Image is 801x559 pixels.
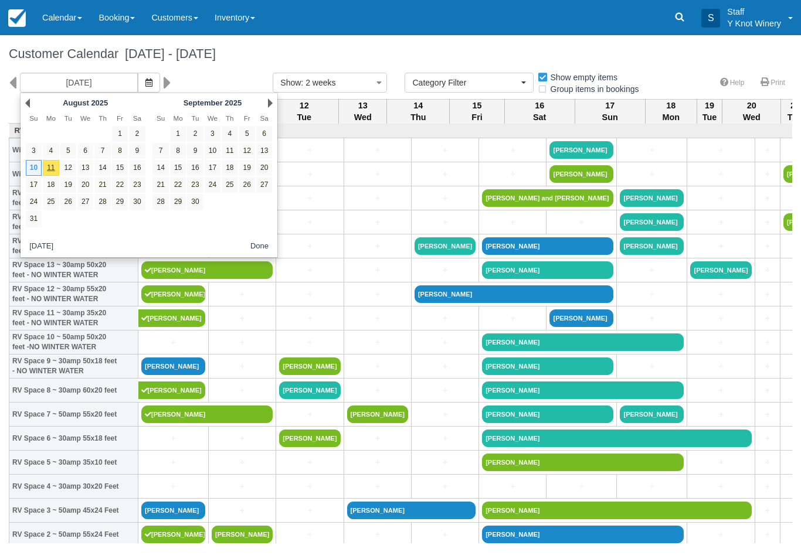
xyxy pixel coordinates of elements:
th: 12 Tue [270,99,339,124]
a: + [415,529,476,541]
a: + [347,432,408,445]
img: checkfront-main-nav-mini-logo.png [8,9,26,27]
a: + [279,529,340,541]
a: + [279,312,340,325]
a: 12 [60,160,76,176]
a: 11 [222,143,237,159]
a: 6 [77,143,93,159]
span: [DATE] - [DATE] [118,46,216,61]
a: + [212,312,273,325]
a: + [279,240,340,253]
span: Thursday [226,114,234,122]
a: + [415,336,476,349]
a: 26 [60,194,76,210]
a: [PERSON_NAME] [482,430,752,447]
a: 8 [170,143,186,159]
th: RV Space 11 ~ 30amp 35x20 feet - NO WINTER WATER [9,306,138,330]
a: + [279,408,340,421]
a: 30 [187,194,203,210]
a: 18 [222,160,237,176]
a: + [347,216,408,229]
a: 4 [222,126,237,142]
a: + [690,384,751,397]
a: + [141,336,205,349]
th: 17 Sun [575,99,645,124]
a: 6 [256,126,272,142]
a: 27 [256,177,272,193]
th: Winery Dry site 1, 30amp [9,138,138,162]
a: 2 [129,126,145,142]
a: [PERSON_NAME] [482,357,613,375]
a: 20 [256,160,272,176]
a: 5 [239,126,255,142]
span: Monday [46,114,56,122]
a: + [690,288,751,301]
a: + [758,408,777,421]
span: Wednesday [80,114,90,122]
a: + [620,360,684,373]
th: RV Space 9 ~ 30amp 50x18 feet - NO WINTER WATER [9,355,138,379]
th: Winery Dry site 2, 30amp [9,162,138,186]
th: RV Space 6 ~ 30amp 55x18 feet [9,427,138,451]
a: + [758,505,777,517]
span: Friday [117,114,123,122]
a: 17 [26,177,42,193]
th: 20 Wed [722,99,781,124]
a: + [758,168,777,180]
span: September [184,98,223,107]
a: + [415,360,476,373]
a: 23 [129,177,145,193]
a: [PERSON_NAME] [482,502,752,519]
a: [PERSON_NAME] [141,285,205,303]
a: 29 [112,194,128,210]
a: + [212,505,273,517]
a: + [549,480,613,493]
a: + [620,312,684,325]
a: + [212,480,273,493]
button: Category Filter [405,73,534,93]
a: + [347,240,408,253]
a: + [141,480,205,493]
a: 13 [256,143,272,159]
a: 12 [239,143,255,159]
a: + [212,288,273,301]
a: + [347,529,408,541]
th: RV Space 13 ~ 30amp 50x20 feet - NO WINTER WATER [9,258,138,282]
a: 24 [26,194,42,210]
a: 7 [94,143,110,159]
a: [PERSON_NAME] [415,237,476,255]
a: Help [713,74,752,91]
a: 4 [43,143,59,159]
a: + [347,456,408,469]
th: 15 Fri [450,99,504,124]
a: + [415,192,476,204]
a: [PERSON_NAME] [347,502,476,519]
a: [PERSON_NAME] [141,357,205,375]
a: [PERSON_NAME] [690,261,751,279]
a: + [758,432,777,445]
a: + [279,505,340,517]
a: + [758,192,777,204]
a: + [279,192,340,204]
p: Y Knot Winery [727,18,781,29]
span: Show [280,78,301,87]
a: [PERSON_NAME] [141,502,205,519]
a: + [758,288,777,301]
span: Friday [244,114,250,122]
a: 19 [239,160,255,176]
a: + [758,384,777,397]
a: 14 [152,160,168,176]
span: August [63,98,89,107]
a: + [415,168,476,180]
a: 10 [26,160,42,176]
a: 25 [222,177,237,193]
a: + [347,192,408,204]
a: 2 [187,126,203,142]
a: + [482,144,543,156]
span: Wednesday [208,114,218,122]
a: 15 [112,160,128,176]
a: 23 [187,177,203,193]
a: + [347,144,408,156]
a: + [690,192,751,204]
a: + [212,456,273,469]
